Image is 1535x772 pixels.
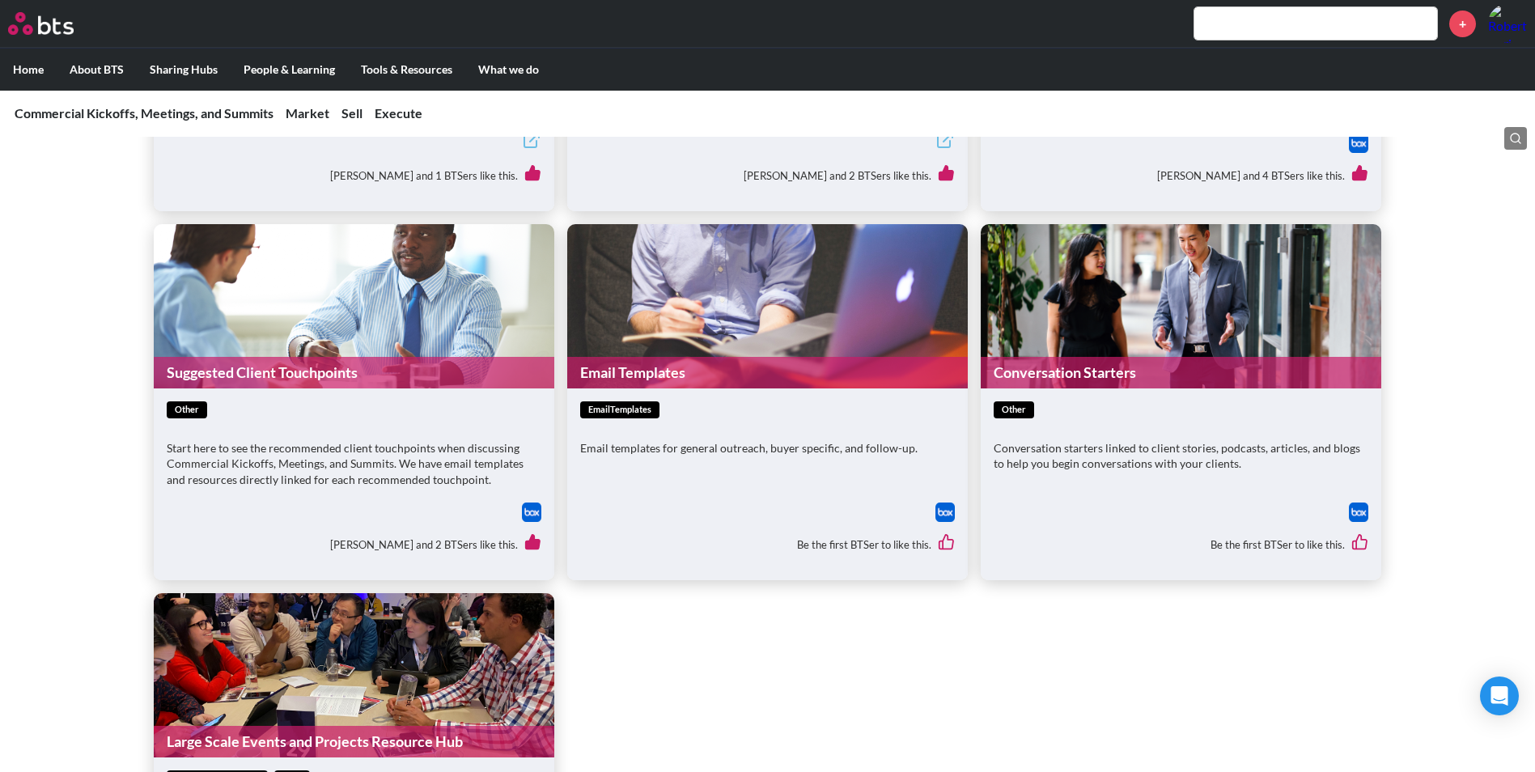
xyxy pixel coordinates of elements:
p: Conversation starters linked to client stories, podcasts, articles, and blogs to help you begin c... [994,440,1368,472]
span: emailTemplates [580,401,659,418]
a: Large Scale Events and Projects Resource Hub [154,726,554,757]
a: Commercial Kickoffs, Meetings, and Summits [15,105,274,121]
p: Start here to see the recommended client touchpoints when discussing Commercial Kickoffs, Meeting... [167,440,541,488]
a: Go home [8,12,104,35]
a: Download file from Box [1349,134,1368,153]
div: [PERSON_NAME] and 2 BTSers like this. [580,153,955,198]
a: Market [286,105,329,121]
a: Download file from Box [522,503,541,522]
label: People & Learning [231,49,348,91]
a: Profile [1488,4,1527,43]
span: other [167,401,207,418]
img: Box logo [1349,134,1368,153]
img: Box logo [935,503,955,522]
a: Suggested Client Touchpoints [154,357,554,388]
a: External link [935,130,955,154]
a: Execute [375,105,422,121]
img: Box logo [522,503,541,522]
a: External link [522,130,541,154]
label: Sharing Hubs [137,49,231,91]
img: Roberto Burigo [1488,4,1527,43]
img: BTS Logo [8,12,74,35]
div: [PERSON_NAME] and 2 BTSers like this. [167,522,541,567]
label: About BTS [57,49,137,91]
a: Conversation Starters [981,357,1381,388]
p: Email templates for general outreach, buyer specific, and follow-up. [580,440,955,456]
a: Download file from Box [935,503,955,522]
span: other [994,401,1034,418]
div: Be the first BTSer to like this. [994,522,1368,567]
label: What we do [465,49,552,91]
div: Be the first BTSer to like this. [580,522,955,567]
a: Sell [341,105,363,121]
a: Download file from Box [1349,503,1368,522]
div: Open Intercom Messenger [1480,677,1519,715]
a: + [1449,11,1476,37]
a: Email Templates [567,357,968,388]
img: Box logo [1349,503,1368,522]
div: [PERSON_NAME] and 4 BTSers like this. [994,153,1368,198]
label: Tools & Resources [348,49,465,91]
div: [PERSON_NAME] and 1 BTSers like this. [167,153,541,198]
